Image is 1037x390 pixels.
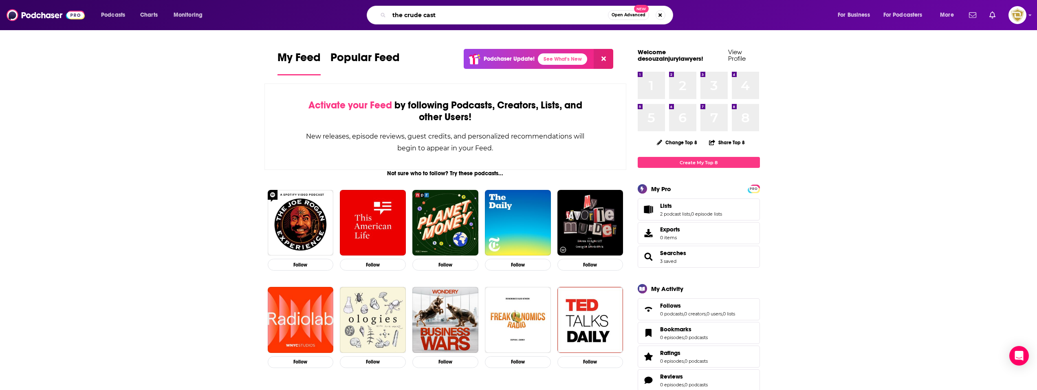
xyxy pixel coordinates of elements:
a: View Profile [728,48,746,62]
img: User Profile [1008,6,1026,24]
span: Open Advanced [612,13,645,17]
span: Activate your Feed [308,99,392,111]
a: 0 episode lists [691,211,722,217]
button: Follow [412,356,478,368]
span: Lists [638,198,760,220]
button: Show profile menu [1008,6,1026,24]
button: Follow [485,259,551,271]
button: Share Top 8 [709,134,745,150]
button: Follow [412,259,478,271]
a: Welcome desouzainjurylawyers! [638,48,703,62]
img: This American Life [340,190,406,256]
button: Follow [268,259,334,271]
p: Podchaser Update! [484,55,535,62]
a: See What's New [538,53,587,65]
button: open menu [934,9,964,22]
a: Bookmarks [660,326,708,333]
span: Follows [660,302,681,309]
a: Show notifications dropdown [966,8,980,22]
span: , [722,311,723,317]
a: 0 podcasts [685,382,708,388]
span: Lists [660,202,672,209]
img: The Joe Rogan Experience [268,190,334,256]
span: , [684,358,685,364]
img: TED Talks Daily [557,287,623,353]
img: My Favorite Murder with Karen Kilgariff and Georgia Hardstark [557,190,623,256]
a: Searches [660,249,686,257]
a: 0 lists [723,311,735,317]
span: Bookmarks [638,322,760,344]
span: , [684,335,685,340]
a: 0 users [707,311,722,317]
div: Open Intercom Messenger [1009,346,1029,366]
div: Not sure who to follow? Try these podcasts... [264,170,627,177]
span: For Business [838,9,870,21]
span: Follows [638,298,760,320]
button: Follow [557,356,623,368]
span: Bookmarks [660,326,691,333]
a: Bookmarks [641,327,657,339]
button: Change Top 8 [652,137,702,148]
span: Popular Feed [330,51,400,69]
button: Follow [340,356,406,368]
img: Podchaser - Follow, Share and Rate Podcasts [7,7,85,23]
a: Searches [641,251,657,262]
input: Search podcasts, credits, & more... [389,9,608,22]
span: For Podcasters [883,9,923,21]
a: Show notifications dropdown [986,8,999,22]
button: open menu [95,9,136,22]
span: Exports [660,226,680,233]
span: Ratings [638,346,760,368]
span: , [683,311,684,317]
button: Open AdvancedNew [608,10,649,20]
span: Logged in as desouzainjurylawyers [1008,6,1026,24]
span: , [690,211,691,217]
a: Lists [660,202,722,209]
img: The Daily [485,190,551,256]
div: Search podcasts, credits, & more... [374,6,681,24]
span: Monitoring [174,9,203,21]
a: Popular Feed [330,51,400,75]
span: Podcasts [101,9,125,21]
a: 0 podcasts [685,335,708,340]
img: Radiolab [268,287,334,353]
a: Reviews [641,375,657,386]
a: 0 episodes [660,358,684,364]
a: 0 podcasts [660,311,683,317]
span: Searches [638,246,760,268]
span: Reviews [660,373,683,380]
img: Planet Money [412,190,478,256]
span: PRO [749,186,759,192]
a: Lists [641,204,657,215]
span: Ratings [660,349,680,357]
a: Create My Top 8 [638,157,760,168]
a: Follows [641,304,657,315]
button: open menu [168,9,213,22]
span: My Feed [277,51,321,69]
a: Ratings [660,349,708,357]
div: My Activity [651,285,683,293]
a: 0 creators [684,311,706,317]
a: Charts [135,9,163,22]
span: 0 items [660,235,680,240]
a: Freakonomics Radio [485,287,551,353]
button: open menu [832,9,880,22]
button: Follow [485,356,551,368]
a: PRO [749,185,759,192]
span: New [634,5,649,13]
a: Follows [660,302,735,309]
a: My Feed [277,51,321,75]
a: Ratings [641,351,657,362]
img: Business Wars [412,287,478,353]
button: Follow [340,259,406,271]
